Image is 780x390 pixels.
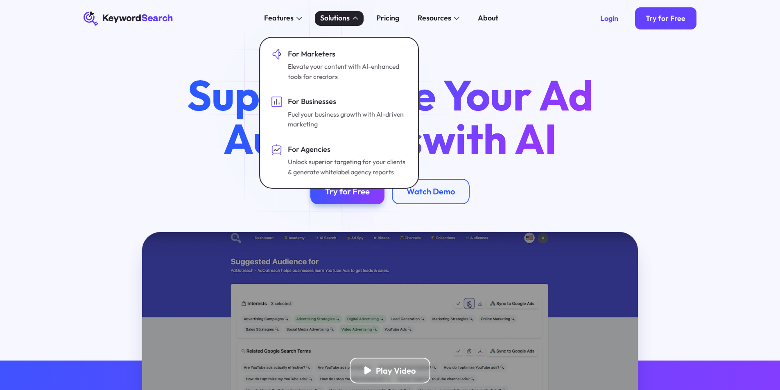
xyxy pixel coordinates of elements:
[646,14,685,23] div: Try for Free
[371,11,405,26] a: Pricing
[376,365,416,376] div: Play Video
[266,91,413,135] a: For BusinessesFuel your business growth with AI-driven marketing
[418,13,451,24] div: Resources
[288,144,405,155] div: For Agencies
[423,112,557,165] span: with AI
[288,61,405,81] div: Elevate your content with AI-enhanced tools for creators
[310,179,384,205] a: Try for Free
[266,43,413,87] a: For MarketersElevate your content with AI-enhanced tools for creators
[170,73,610,160] h1: Supercharge Your Ad Audiences
[288,157,405,177] div: Unlock superior targeting for your clients & generate whitelabel agency reports
[288,49,405,60] div: For Marketers
[635,7,697,29] a: Try for Free
[376,13,399,24] div: Pricing
[288,96,405,107] div: For Businesses
[589,7,629,29] a: Login
[288,109,405,129] div: Fuel your business growth with AI-driven marketing
[600,14,618,23] div: Login
[260,37,419,189] nav: Solutions
[266,138,413,183] a: For AgenciesUnlock superior targeting for your clients & generate whitelabel agency reports
[264,13,294,24] div: Features
[407,186,455,196] div: Watch Demo
[473,11,504,26] a: About
[320,13,350,24] div: Solutions
[478,13,498,24] div: About
[325,186,370,196] div: Try for Free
